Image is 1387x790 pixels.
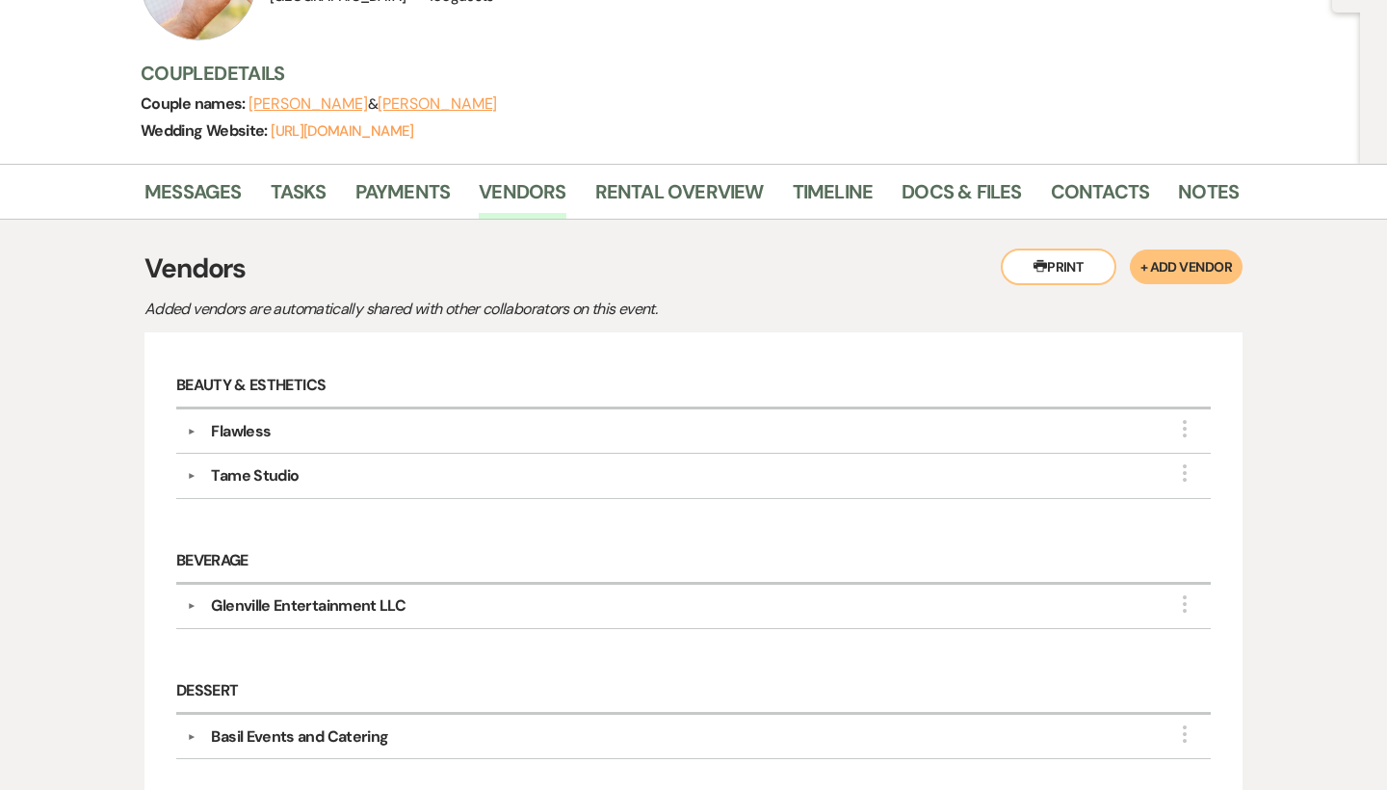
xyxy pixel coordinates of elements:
a: Timeline [793,176,874,219]
button: Print [1001,249,1116,285]
span: & [249,94,497,114]
button: ▼ [179,471,202,481]
span: Wedding Website: [141,120,271,141]
a: Payments [355,176,451,219]
a: Rental Overview [595,176,764,219]
button: ▼ [179,427,202,436]
a: Docs & Files [902,176,1021,219]
button: + Add Vendor [1130,250,1243,284]
a: Messages [144,176,242,219]
div: Basil Events and Catering [211,725,388,749]
div: Flawless [211,420,271,443]
a: Notes [1178,176,1239,219]
h6: Dessert [176,670,1211,715]
button: [PERSON_NAME] [249,96,368,112]
h3: Couple Details [141,60,1219,87]
a: Vendors [479,176,565,219]
h6: Beauty & Esthetics [176,364,1211,409]
a: Contacts [1051,176,1150,219]
a: [URL][DOMAIN_NAME] [271,121,413,141]
a: Tasks [271,176,327,219]
button: ▼ [179,601,202,611]
div: Tame Studio [211,464,299,487]
div: Glenville Entertainment LLC [211,594,406,618]
h6: Beverage [176,540,1211,585]
span: Couple names: [141,93,249,114]
p: Added vendors are automatically shared with other collaborators on this event. [144,297,819,322]
button: ▼ [179,732,202,742]
button: [PERSON_NAME] [378,96,497,112]
h3: Vendors [144,249,1243,289]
